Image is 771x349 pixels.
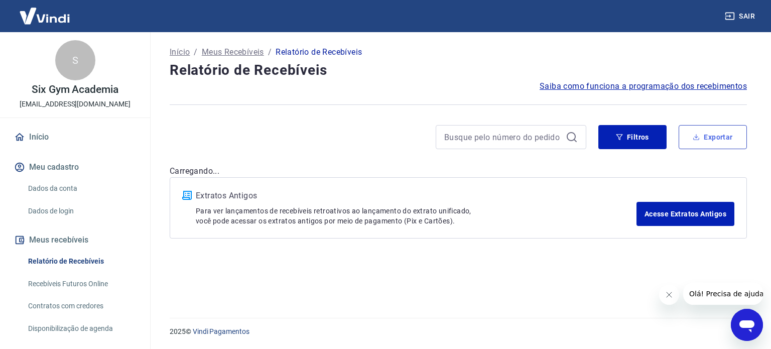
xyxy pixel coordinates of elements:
[196,206,636,226] p: Para ver lançamentos de recebíveis retroativos ao lançamento do extrato unificado, você pode aces...
[6,7,84,15] span: Olá! Precisa de ajuda?
[24,318,138,339] a: Disponibilização de agenda
[540,80,747,92] a: Saiba como funciona a programação dos recebimentos
[276,46,362,58] p: Relatório de Recebíveis
[170,60,747,80] h4: Relatório de Recebíveis
[193,327,249,335] a: Vindi Pagamentos
[24,251,138,272] a: Relatório de Recebíveis
[731,309,763,341] iframe: Botão para abrir a janela de mensagens
[170,46,190,58] a: Início
[24,296,138,316] a: Contratos com credores
[636,202,734,226] a: Acesse Extratos Antigos
[194,46,197,58] p: /
[679,125,747,149] button: Exportar
[170,326,747,337] p: 2025 ©
[20,99,131,109] p: [EMAIL_ADDRESS][DOMAIN_NAME]
[32,84,118,95] p: Six Gym Academia
[598,125,667,149] button: Filtros
[12,156,138,178] button: Meu cadastro
[24,274,138,294] a: Recebíveis Futuros Online
[659,285,679,305] iframe: Fechar mensagem
[683,283,763,305] iframe: Mensagem da empresa
[12,126,138,148] a: Início
[723,7,759,26] button: Sair
[268,46,272,58] p: /
[182,191,192,200] img: ícone
[444,130,562,145] input: Busque pelo número do pedido
[196,190,636,202] p: Extratos Antigos
[24,201,138,221] a: Dados de login
[12,1,77,31] img: Vindi
[12,229,138,251] button: Meus recebíveis
[170,165,747,177] p: Carregando...
[55,40,95,80] div: S
[202,46,264,58] a: Meus Recebíveis
[24,178,138,199] a: Dados da conta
